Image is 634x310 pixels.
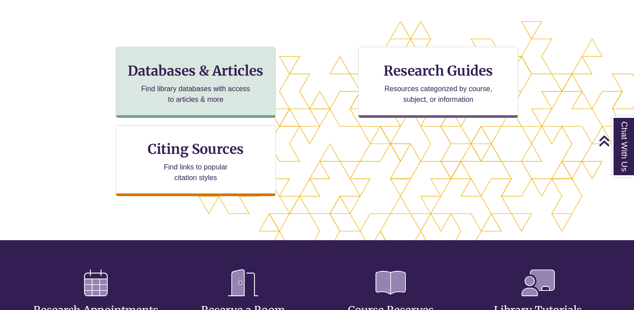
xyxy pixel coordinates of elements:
a: Research Guides Resources categorized by course, subject, or information [358,47,518,118]
a: Citing Sources Find links to popular citation styles [116,125,276,196]
h3: Citing Sources [141,141,250,157]
p: Find links to popular citation styles [152,162,239,183]
h3: Research Guides [366,62,511,79]
a: Back to Top [598,135,632,147]
a: Databases & Articles Find library databases with access to articles & more [116,47,276,118]
h3: Databases & Articles [123,62,268,79]
p: Resources categorized by course, subject, or information [380,84,497,105]
p: Find library databases with access to articles & more [137,84,254,105]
